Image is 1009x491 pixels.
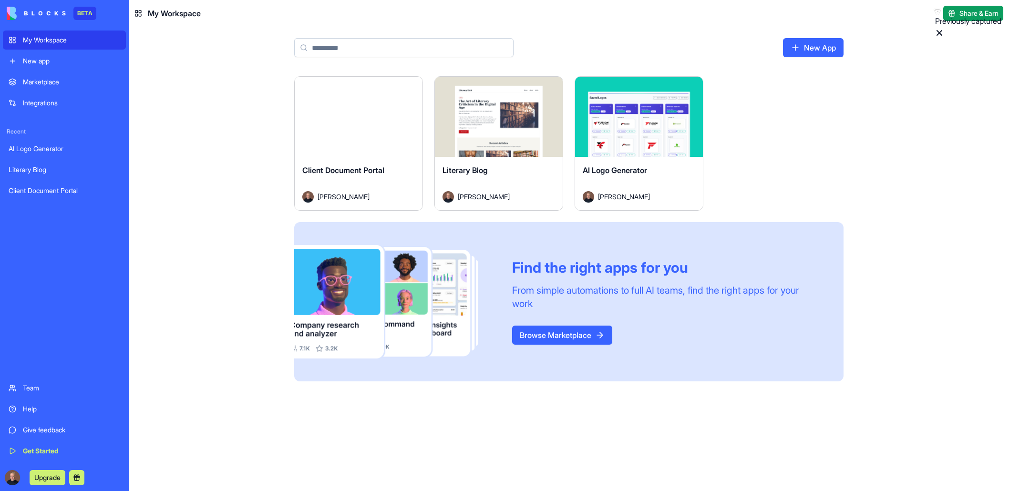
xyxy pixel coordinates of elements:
div: Team [23,383,120,393]
a: Upgrade [30,472,65,482]
a: Give feedback [3,420,126,440]
div: My Workspace [23,35,120,45]
a: BETA [7,7,96,20]
div: Literary Blog [9,165,120,174]
a: Integrations [3,93,126,113]
a: New app [3,51,126,71]
div: Give feedback [23,425,120,435]
a: AI Logo Generator [3,139,126,158]
a: Get Started [3,441,126,460]
div: New app [23,56,120,66]
a: Literary Blog [3,160,126,179]
div: Marketplace [23,77,120,87]
a: Marketplace [3,72,126,92]
span: Share & Earn [959,9,999,18]
img: logo [7,7,66,20]
img: IMG_4096-removebg-preview_ociqzc.png [5,470,20,485]
button: Upgrade [30,470,65,485]
span: Recent [3,128,126,135]
div: Client Document Portal [9,186,120,195]
div: Help [23,404,120,414]
div: BETA [73,7,96,20]
div: AI Logo Generator [9,144,120,153]
a: Team [3,378,126,398]
a: Help [3,399,126,419]
button: Share & Earn [943,6,1003,21]
a: Client Document Portal [3,181,126,200]
div: Get Started [23,446,120,456]
a: My Workspace [3,31,126,50]
div: Integrations [23,98,120,108]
